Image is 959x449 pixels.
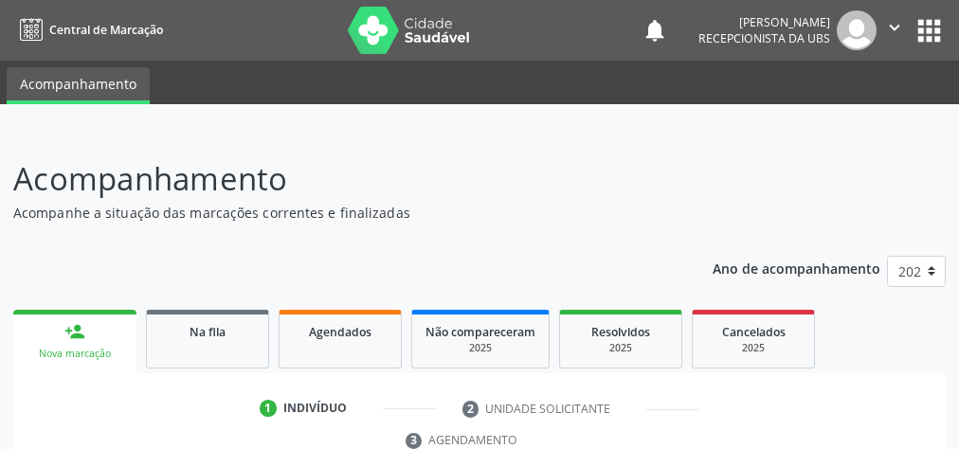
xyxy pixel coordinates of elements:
button: apps [913,14,946,47]
div: Indivíduo [283,400,347,417]
span: Agendados [309,324,371,340]
span: Central de Marcação [49,22,163,38]
div: 1 [260,400,277,417]
div: 2025 [425,341,535,355]
span: Cancelados [722,324,786,340]
span: Não compareceram [425,324,535,340]
img: img [837,10,877,50]
div: 2025 [706,341,801,355]
button:  [877,10,913,50]
div: person_add [64,321,85,342]
i:  [884,17,905,38]
span: Resolvidos [591,324,650,340]
a: Central de Marcação [13,14,163,45]
button: notifications [642,17,668,44]
p: Acompanhe a situação das marcações correntes e finalizadas [13,203,666,223]
div: [PERSON_NAME] [698,14,830,30]
span: Recepcionista da UBS [698,30,830,46]
span: Na fila [190,324,226,340]
div: Nova marcação [27,347,123,361]
a: Acompanhamento [7,67,150,104]
div: 2025 [573,341,668,355]
p: Ano de acompanhamento [713,256,880,279]
p: Acompanhamento [13,155,666,203]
